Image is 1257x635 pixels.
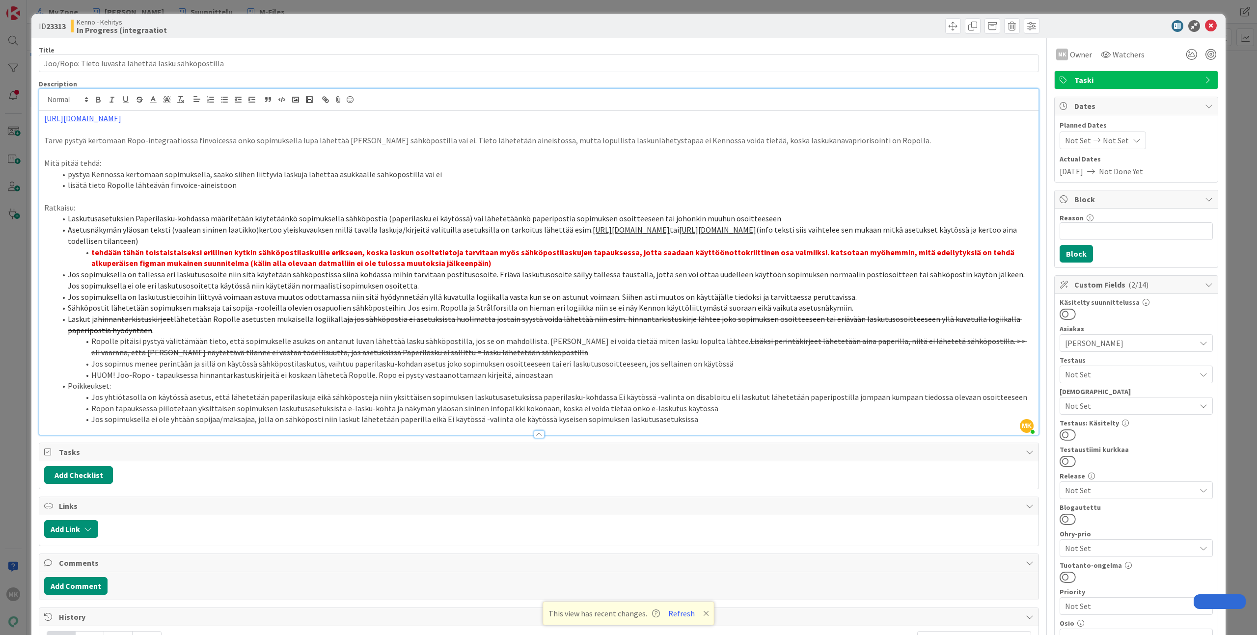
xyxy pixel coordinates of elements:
[1060,120,1213,131] span: Planned Dates
[1113,49,1145,60] span: Watchers
[56,403,1034,414] li: Ropon tapauksessa piilotetaan yksittäisen sopimuksen laskutusasetuksista e-lasku-kohta ja näkymän...
[56,180,1034,191] li: lisätä tieto Ropolle lähteävän finvoice-aineistoon
[39,54,1039,72] input: type card name here...
[77,26,167,34] b: In Progress (integraatiot
[59,611,1021,623] span: History
[1070,49,1092,60] span: Owner
[1060,357,1213,364] div: Testaus
[174,314,347,324] span: lähetetään Ropolle asetusten mukaisella logiikalla
[56,358,1034,370] li: Jos sopimus menee perintään ja sillä on käytössä sähköpostilaskutus, vaihtuu paperilasku-kohdan a...
[1060,245,1093,263] button: Block
[665,607,698,620] button: Refresh
[68,213,781,223] span: Laskutusasetuksien Paperilasku-kohdassa määritetään käytetäänkö sopimuksella sähköpostia (paperil...
[56,380,1034,392] li: Poikkeukset:
[44,520,98,538] button: Add Link
[593,225,670,235] a: [URL][DOMAIN_NAME]
[1065,134,1091,146] span: Not Set
[39,79,77,88] span: Description
[1103,134,1129,146] span: Not Set
[44,577,108,595] button: Add Comment
[1074,74,1200,86] span: Taski
[68,225,593,235] span: Asetusnäkymän yläosan teksti (vaalean sininen laatikko)kertoo yleiskuvauksen millä tavalla laskuj...
[1074,100,1200,112] span: Dates
[91,247,1016,268] strong: tehdään tähän toistaistaiseksi erillinen kytkin sähköpostilaskuille erikseen, koska laskun osoite...
[1060,620,1213,627] div: Osio
[1060,446,1213,453] div: Testaustiimi kurkkaa
[1060,562,1213,569] div: Tuotanto-ongelma
[679,225,756,235] a: [URL][DOMAIN_NAME]
[1060,165,1083,177] span: [DATE]
[1060,213,1084,222] label: Reason
[1020,419,1034,433] span: MK
[1074,279,1200,291] span: Custom Fields
[1074,193,1200,205] span: Block
[670,225,679,235] span: tai
[68,225,1018,246] span: (info teksti siis vaihtelee sen mukaan mitkä asetukset käytössä ja kertoo aina todellisen tilanteen)
[68,314,1022,335] s: ja jos sähköpostia ei asetuksista huolimatta jostain syystä voida lähettää niin esim. hinnantarki...
[44,113,121,123] a: [URL][DOMAIN_NAME]
[68,314,98,324] span: Laskut ja
[1065,541,1191,555] span: Not Set
[59,446,1021,458] span: Tasks
[56,169,1034,180] li: pystyä Kennossa kertomaan sopimuksella, saako siihen liittyviä laskuja lähettää asukkaalle sähköp...
[44,202,1034,213] p: Ratkaisu:
[1065,484,1196,496] span: Not Set
[1128,280,1148,290] span: ( 2/14 )
[44,466,113,484] button: Add Checklist
[1060,588,1213,595] div: Priority
[1056,49,1068,60] div: MK
[77,18,167,26] span: Kenno - Kehitys
[1065,400,1196,412] span: Not Set
[1060,504,1213,511] div: Blogautettu
[1065,337,1196,349] span: [PERSON_NAME]
[548,608,660,619] span: This view has recent changes.
[1065,369,1196,380] span: Not Set
[39,20,66,32] span: ID
[46,21,66,31] b: 23313
[56,392,1034,403] li: Jos yhtiötasolla on käytössä asetus, että lähetetään paperilaskuja eikä sähköposteja niin yksittä...
[152,325,154,335] span: .
[44,158,1034,169] p: Mitä pitää tehdä:
[1060,154,1213,164] span: Actual Dates
[56,414,1034,425] li: Jos sopimuksella ei ole yhtään sopijaa/maksajaa, jolla on sähköposti niin laskut lähetetään paper...
[68,303,853,313] span: Sähköpostit lähetetään sopimuksen maksaja tai sopija -rooleilla olevien osapuolien sähköposteihin...
[68,269,1026,291] span: Jos sopimuksella on tallessa eri laskutusosoite niin sitä käytetään sähköpostissa siinä kohdassa ...
[1099,165,1143,177] span: Not Done Yet
[1060,325,1213,332] div: Asiakas
[1060,473,1213,479] div: Release
[59,557,1021,569] span: Comments
[1060,530,1213,537] div: Ohry-prio
[1065,599,1191,613] span: Not Set
[68,292,857,302] span: Jos sopimuksella on laskutustietoihin liittyvä voimaan astuva muutos odottamassa niin sitä hyödyn...
[1060,299,1213,306] div: Käsitelty suunnittelussa
[1060,420,1213,426] div: Testaus: Käsitelty
[44,135,1034,146] p: Tarve pystyä kertomaan Ropo-integraatiossa finvoicessa onko sopimuksella lupa lähettää [PERSON_NA...
[39,46,55,54] label: Title
[56,370,1034,381] li: HUOM! Joo-Ropo - tapauksessa hinnantarkastuskirjeitä ei koskaan lähetetä Ropolle. Ropo ei pysty v...
[1060,388,1213,395] div: [DEMOGRAPHIC_DATA]
[98,314,174,324] s: hinnantarkistuskirjeet
[56,336,1034,358] li: Ropolle pitäisi pystyä välittämään tieto, että sopimukselle asukas on antanut luvan lähettää lask...
[59,500,1021,512] span: Links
